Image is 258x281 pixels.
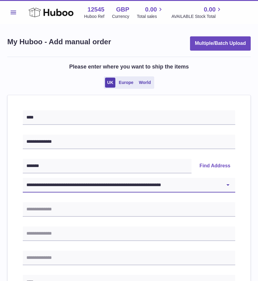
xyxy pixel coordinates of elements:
a: World [137,78,153,88]
h2: Please enter where you want to ship the items [69,63,189,70]
span: AVAILABLE Stock Total [171,14,223,19]
a: Europe [117,78,135,88]
h1: My Huboo - Add manual order [7,37,111,47]
strong: 12545 [87,5,104,14]
span: 0.00 [204,5,216,14]
strong: GBP [116,5,129,14]
span: Total sales [137,14,164,19]
span: 0.00 [145,5,157,14]
div: Currency [112,14,129,19]
a: 0.00 AVAILABLE Stock Total [171,5,223,19]
div: Huboo Ref [84,14,104,19]
a: 0.00 Total sales [137,5,164,19]
button: Find Address [195,159,235,173]
button: Multiple/Batch Upload [190,36,251,51]
a: UK [105,78,115,88]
